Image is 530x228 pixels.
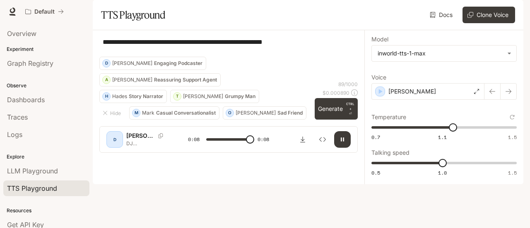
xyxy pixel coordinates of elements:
p: $ 0.000890 [323,89,349,96]
div: inworld-tts-1-max [372,46,516,61]
p: [PERSON_NAME] [236,110,276,115]
p: [PERSON_NAME] [388,87,436,96]
p: [PERSON_NAME] [112,61,152,66]
p: [PERSON_NAME] [126,132,155,140]
p: Reassuring Support Agent [154,77,217,82]
p: Model [371,36,388,42]
div: D [103,57,110,70]
button: Download audio [294,131,311,148]
div: A [103,73,110,86]
button: All workspaces [22,3,67,20]
span: 1.0 [438,169,447,176]
span: 0:08 [258,135,269,144]
div: H [103,90,110,103]
button: HHadesStory Narrator [99,90,167,103]
button: Hide [99,106,126,120]
p: DJ [PERSON_NAME], desarmando las teclas ahora escuchen el poder de la Miniteca La Maquina [126,140,168,147]
h1: TTS Playground [101,7,165,23]
p: Grumpy Man [225,94,255,99]
button: O[PERSON_NAME]Sad Friend [223,106,306,120]
button: MMarkCasual Conversationalist [129,106,219,120]
p: Sad Friend [277,110,303,115]
button: Copy Voice ID [155,133,166,138]
p: Voice [371,74,386,80]
p: Story Narrator [129,94,163,99]
p: Talking speed [371,150,410,156]
div: M [132,106,140,120]
p: Default [34,8,55,15]
span: 1.5 [508,169,517,176]
button: A[PERSON_NAME]Reassuring Support Agent [99,73,221,86]
button: GenerateCTRL +⏎ [315,98,358,120]
p: [PERSON_NAME] [112,77,152,82]
p: ⏎ [346,101,354,116]
div: inworld-tts-1-max [378,49,503,58]
div: T [173,90,181,103]
button: Clone Voice [463,7,515,23]
a: Docs [428,7,456,23]
p: CTRL + [346,101,354,111]
span: 1.1 [438,134,447,141]
span: 0.5 [371,169,380,176]
p: Hades [112,94,127,99]
span: 1.5 [508,134,517,141]
p: Temperature [371,114,406,120]
span: 0:08 [188,135,200,144]
p: [PERSON_NAME] [183,94,223,99]
button: Inspect [314,131,331,148]
button: T[PERSON_NAME]Grumpy Man [170,90,259,103]
button: Reset to default [508,113,517,122]
div: O [226,106,234,120]
p: Engaging Podcaster [154,61,202,66]
p: Mark [142,110,154,115]
p: Casual Conversationalist [156,110,216,115]
span: 0.7 [371,134,380,141]
button: D[PERSON_NAME]Engaging Podcaster [99,57,206,70]
p: 89 / 1000 [338,81,358,88]
div: D [108,133,121,146]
